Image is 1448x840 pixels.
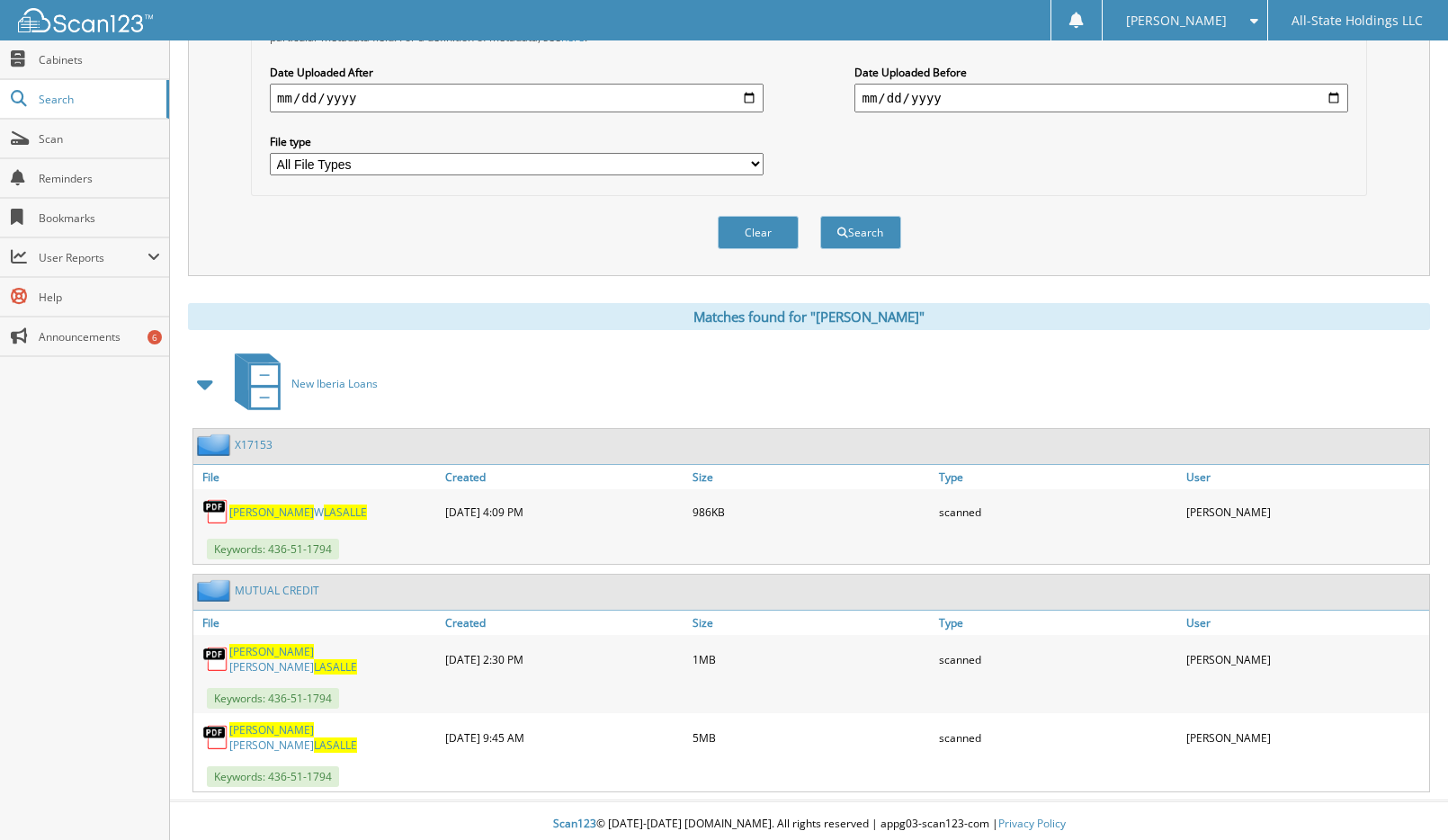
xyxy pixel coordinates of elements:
[39,92,157,107] span: Search
[441,611,688,635] a: Created
[553,816,596,831] span: Scan123
[39,131,160,147] span: Scan
[291,376,378,391] span: New Iberia Loans
[441,494,688,530] div: [DATE] 4:09 PM
[229,505,367,520] a: [PERSON_NAME]WLASALLE
[1182,465,1429,489] a: User
[1182,639,1429,679] div: [PERSON_NAME]
[188,303,1430,330] div: Matches found for "[PERSON_NAME]"
[441,465,688,489] a: Created
[229,722,436,753] a: [PERSON_NAME][PERSON_NAME]LASALLE
[202,498,229,525] img: PDF.png
[207,539,339,559] span: Keywords: 436-51-1794
[270,84,764,112] input: start
[688,465,935,489] a: Size
[934,465,1182,489] a: Type
[270,134,764,149] label: File type
[193,611,441,635] a: File
[202,646,229,673] img: PDF.png
[39,290,160,305] span: Help
[854,65,1348,80] label: Date Uploaded Before
[39,52,160,67] span: Cabinets
[235,583,319,598] a: MUTUAL CREDIT
[197,433,235,456] img: folder2.png
[39,210,160,226] span: Bookmarks
[270,65,764,80] label: Date Uploaded After
[688,494,935,530] div: 986KB
[1358,754,1448,840] iframe: Chat Widget
[229,644,436,675] a: [PERSON_NAME][PERSON_NAME]LASALLE
[39,329,160,344] span: Announcements
[1182,494,1429,530] div: [PERSON_NAME]
[314,659,357,675] span: LASALLE
[229,644,314,659] span: [PERSON_NAME]
[224,348,378,419] a: New Iberia Loans
[934,639,1182,679] div: scanned
[147,330,162,344] div: 6
[934,611,1182,635] a: Type
[1292,15,1423,26] span: All-State Holdings LLC
[820,216,901,249] button: Search
[314,737,357,753] span: LASALLE
[229,722,314,737] span: [PERSON_NAME]
[934,494,1182,530] div: scanned
[207,688,339,709] span: Keywords: 436-51-1794
[934,718,1182,757] div: scanned
[441,718,688,757] div: [DATE] 9:45 AM
[207,766,339,787] span: Keywords: 436-51-1794
[441,639,688,679] div: [DATE] 2:30 PM
[688,718,935,757] div: 5MB
[18,8,153,32] img: scan123-logo-white.svg
[688,639,935,679] div: 1MB
[998,816,1066,831] a: Privacy Policy
[324,505,367,520] span: LASALLE
[193,465,441,489] a: File
[229,505,314,520] span: [PERSON_NAME]
[688,611,935,635] a: Size
[39,171,160,186] span: Reminders
[854,84,1348,112] input: end
[718,216,799,249] button: Clear
[197,579,235,602] img: folder2.png
[1182,611,1429,635] a: User
[1182,718,1429,757] div: [PERSON_NAME]
[1126,15,1227,26] span: [PERSON_NAME]
[202,724,229,751] img: PDF.png
[39,250,147,265] span: User Reports
[235,437,273,452] a: X17153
